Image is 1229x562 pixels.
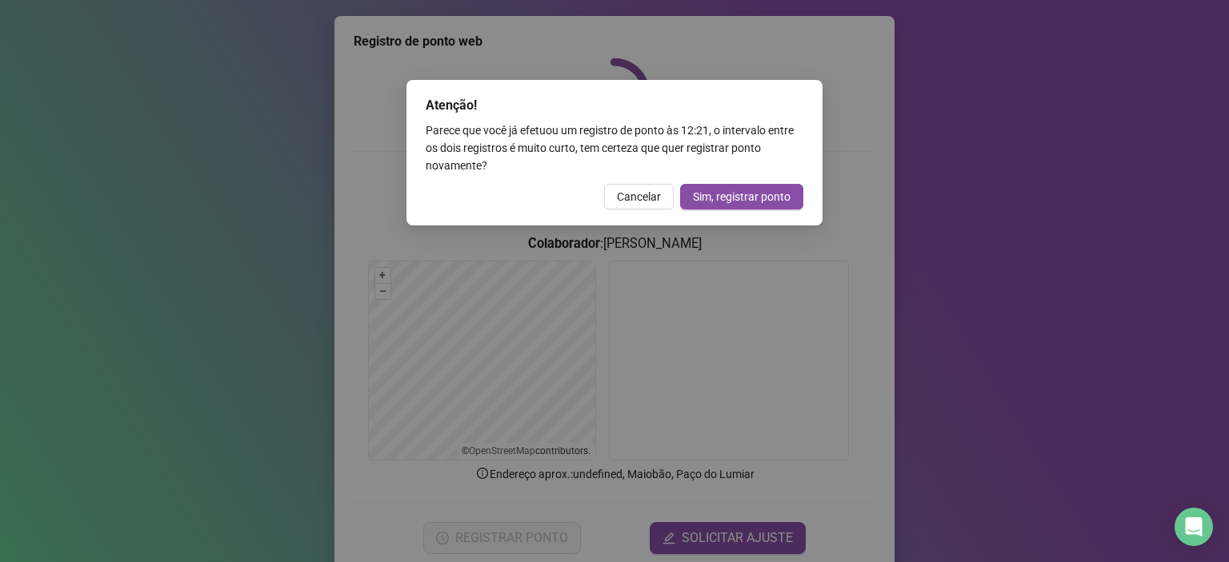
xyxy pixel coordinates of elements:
span: Sim, registrar ponto [693,188,791,205]
button: Cancelar [604,184,674,209]
span: Cancelar [617,188,661,205]
div: Parece que você já efetuou um registro de ponto às 12:21 , o intervalo entre os dois registros é ... [426,122,803,174]
div: Atenção! [426,96,803,115]
button: Sim, registrar ponto [680,184,803,209]
div: Open Intercom Messenger [1175,508,1213,546]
